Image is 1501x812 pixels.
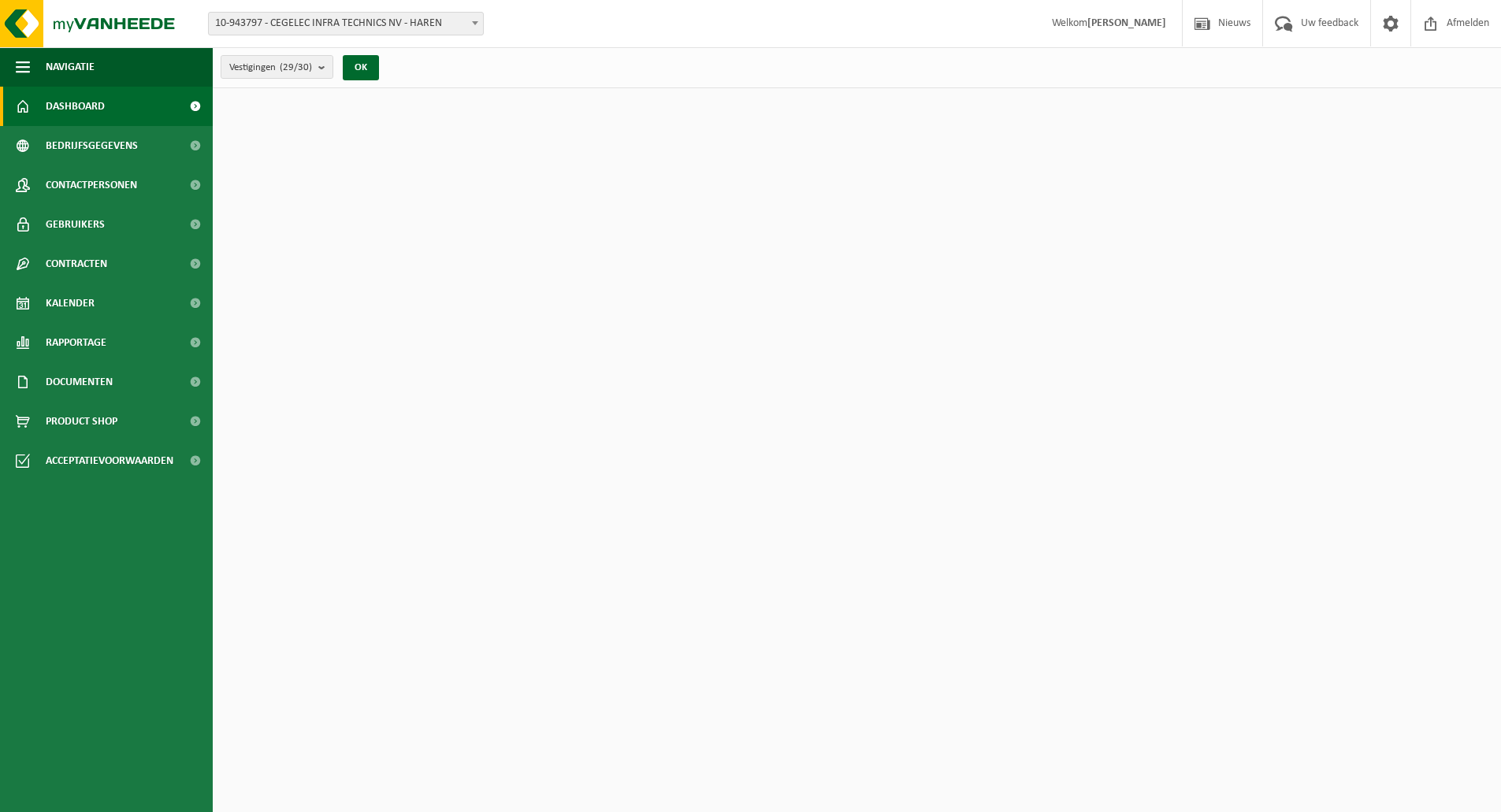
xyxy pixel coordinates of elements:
span: Dashboard [46,87,105,126]
count: (29/30) [280,62,312,72]
span: Documenten [46,362,113,402]
span: Product Shop [46,402,117,441]
span: Acceptatievoorwaarden [46,441,173,480]
span: 10-943797 - CEGELEC INFRA TECHNICS NV - HAREN [209,13,483,35]
span: Navigatie [46,47,95,87]
span: Rapportage [46,323,106,362]
span: Kalender [46,284,95,323]
span: Vestigingen [229,56,312,80]
span: 10-943797 - CEGELEC INFRA TECHNICS NV - HAREN [208,12,484,35]
span: Bedrijfsgegevens [46,126,138,165]
strong: [PERSON_NAME] [1087,17,1166,29]
span: Contactpersonen [46,165,137,205]
span: Contracten [46,244,107,284]
span: Gebruikers [46,205,105,244]
button: Vestigingen(29/30) [221,55,333,79]
button: OK [343,55,379,80]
